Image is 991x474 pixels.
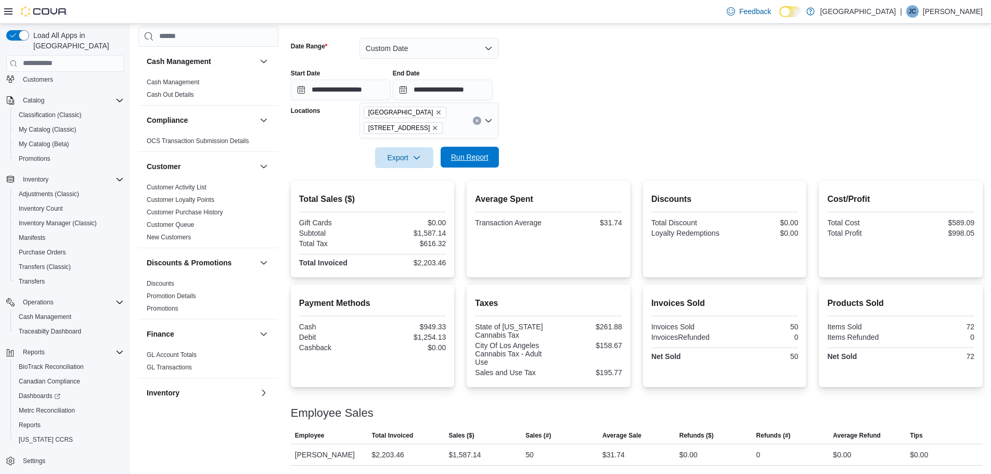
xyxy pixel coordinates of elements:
a: Reports [15,419,45,431]
span: My Catalog (Beta) [15,138,124,150]
button: Catalog [2,93,128,108]
button: Remove Green City from selection in this group [435,109,442,116]
span: Customer Purchase History [147,208,223,216]
div: $0.00 [910,449,928,461]
span: Customers [23,75,53,84]
span: Sales (#) [525,431,551,440]
h3: Inventory [147,388,179,398]
span: Manifests [19,234,45,242]
label: Start Date [291,69,320,78]
button: Custom Date [359,38,499,59]
a: Customer Loyalty Points [147,196,214,203]
button: Settings [2,453,128,468]
span: Classification (Classic) [19,111,82,119]
span: Cash Out Details [147,91,194,99]
a: GL Transactions [147,364,192,371]
button: Inventory [2,172,128,187]
span: My Catalog (Beta) [19,140,69,148]
button: Clear input [473,117,481,125]
a: New Customers [147,234,191,241]
button: Operations [19,296,58,309]
div: 72 [903,352,974,361]
div: Debit [299,333,370,341]
h2: Payment Methods [299,297,446,310]
div: [PERSON_NAME] [291,444,368,465]
div: 72 [903,323,974,331]
span: Load All Apps in [GEOGRAPHIC_DATA] [29,30,124,51]
a: GL Account Totals [147,351,197,358]
span: Catalog [23,96,44,105]
a: Inventory Count [15,202,67,215]
a: Transfers (Classic) [15,261,75,273]
span: Promotions [15,152,124,165]
p: | [900,5,902,18]
a: My Catalog (Beta) [15,138,73,150]
span: Manifests [15,232,124,244]
span: [STREET_ADDRESS] [368,123,430,133]
a: Canadian Compliance [15,375,84,388]
input: Press the down key to open a popover containing a calendar. [393,80,493,100]
span: Washington CCRS [15,433,124,446]
button: Operations [2,295,128,310]
span: Reports [19,421,41,429]
a: My Catalog (Classic) [15,123,81,136]
a: Manifests [15,232,49,244]
button: Inventory [19,173,53,186]
span: Settings [19,454,124,467]
span: Sales ($) [448,431,474,440]
div: State of [US_STATE] Cannabis Tax [475,323,546,339]
span: Promotions [19,155,50,163]
span: Classification (Classic) [15,109,124,121]
span: Purchase Orders [19,248,66,257]
label: End Date [393,69,420,78]
a: Classification (Classic) [15,109,86,121]
p: [PERSON_NAME] [923,5,983,18]
span: GL Account Totals [147,351,197,359]
h2: Taxes [475,297,622,310]
button: Open list of options [484,117,493,125]
span: Green City [364,107,446,118]
div: 50 [525,449,534,461]
h3: Finance [147,329,174,339]
div: Items Sold [827,323,898,331]
a: Purchase Orders [15,246,70,259]
span: Operations [23,298,54,306]
button: Cash Management [10,310,128,324]
button: Compliance [258,114,270,126]
a: Discounts [147,280,174,287]
span: Transfers [19,277,45,286]
button: Transfers (Classic) [10,260,128,274]
div: 50 [727,323,798,331]
span: Metrc Reconciliation [15,404,124,417]
button: Transfers [10,274,128,289]
span: Average Sale [602,431,641,440]
span: Inventory [19,173,124,186]
div: 0 [756,449,761,461]
a: Cash Out Details [147,91,194,98]
p: [GEOGRAPHIC_DATA] [820,5,896,18]
span: My Catalog (Classic) [19,125,76,134]
div: $0.00 [375,219,446,227]
a: Promotions [147,305,178,312]
a: Promotions [15,152,55,165]
a: Adjustments (Classic) [15,188,83,200]
span: Traceabilty Dashboard [15,325,124,338]
button: Reports [10,418,128,432]
span: Promotion Details [147,292,196,300]
span: Customer Loyalty Points [147,196,214,204]
span: Cash Management [147,78,199,86]
h2: Invoices Sold [651,297,799,310]
h2: Discounts [651,193,799,206]
div: $0.00 [375,343,446,352]
span: Total Invoiced [372,431,414,440]
a: BioTrack Reconciliation [15,361,88,373]
input: Dark Mode [779,6,801,17]
a: Customers [19,73,57,86]
span: 8405 Pershing Drive Ste [364,122,443,134]
span: Cash Management [15,311,124,323]
span: Tips [910,431,922,440]
span: Transfers (Classic) [15,261,124,273]
div: Finance [138,349,278,378]
button: Inventory [147,388,255,398]
a: Transfers [15,275,49,288]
